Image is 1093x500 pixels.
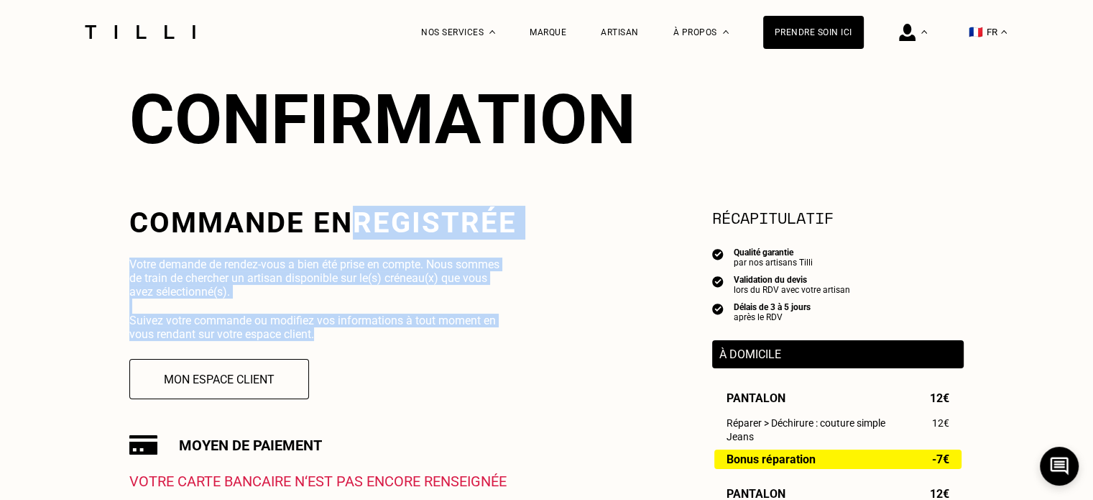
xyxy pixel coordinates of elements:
[921,30,927,34] img: Menu déroulant
[734,285,850,295] div: lors du RDV avec votre artisan
[734,247,813,258] div: Qualité garantie
[129,314,512,341] p: Suivez votre commande ou modifiez vos informations à tout moment en vous rendant sur votre espace...
[932,453,949,465] span: -7€
[1001,30,1007,34] img: menu déroulant
[734,275,850,285] div: Validation du devis
[80,25,200,39] img: Logo du service de couturière Tilli
[601,27,639,37] a: Artisan
[727,431,754,442] span: Jeans
[530,27,566,37] a: Marque
[727,417,885,429] span: Réparer > Déchirure : couture simple
[179,437,322,454] h3: Moyen de paiement
[734,312,811,322] div: après le RDV
[723,30,729,34] img: Menu déroulant à propos
[734,302,811,312] div: Délais de 3 à 5 jours
[712,247,724,260] img: icon list info
[727,391,785,405] span: Pantalon
[129,206,517,240] h2: Commande enregistrée
[969,25,983,39] span: 🇫🇷
[932,417,949,429] span: 12€
[712,275,724,288] img: icon list info
[734,258,813,268] div: par nos artisans Tilli
[129,79,964,160] div: Confirmation
[129,258,512,299] p: Votre demande de rendez-vous a bien été prise en compte. Nous sommes de train de chercher un arti...
[712,302,724,315] img: icon list info
[719,347,956,361] p: À domicile
[899,24,916,41] img: icône connexion
[727,453,816,465] span: Bonus réparation
[489,30,495,34] img: Menu déroulant
[129,435,157,455] img: Carte bancaire
[930,391,949,405] span: 12€
[712,206,964,229] section: Récapitulatif
[129,473,517,490] p: Votre carte bancaire n‘est pas encore renseignée
[129,359,309,399] button: Mon espace client
[763,16,864,49] a: Prendre soin ici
